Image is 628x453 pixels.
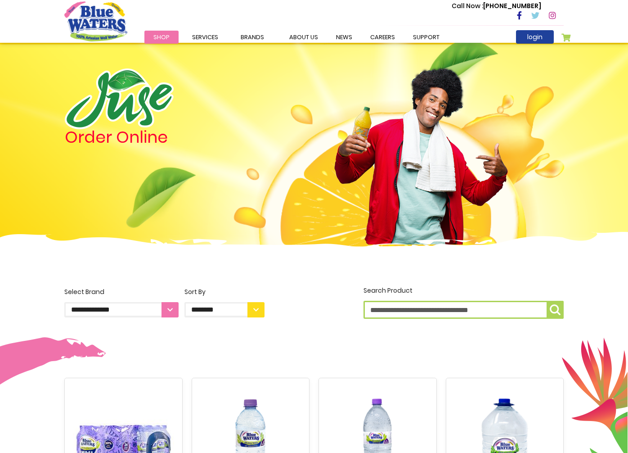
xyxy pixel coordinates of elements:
input: Search Product [363,301,564,319]
a: about us [280,31,327,44]
p: [PHONE_NUMBER] [452,1,541,11]
a: store logo [64,1,127,41]
span: Call Now : [452,1,483,10]
button: Search Product [547,301,564,319]
a: login [516,30,554,44]
div: Sort By [184,287,265,297]
label: Search Product [363,286,564,319]
a: News [327,31,361,44]
span: Brands [241,33,264,41]
a: careers [361,31,404,44]
h4: Order Online [65,129,265,145]
img: man.png [333,52,509,245]
img: logo [65,68,174,129]
select: Sort By [184,302,265,317]
label: Select Brand [64,287,179,317]
span: Services [192,33,218,41]
a: support [404,31,449,44]
select: Select Brand [64,302,179,317]
img: search-icon.png [550,304,561,315]
span: Shop [153,33,170,41]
